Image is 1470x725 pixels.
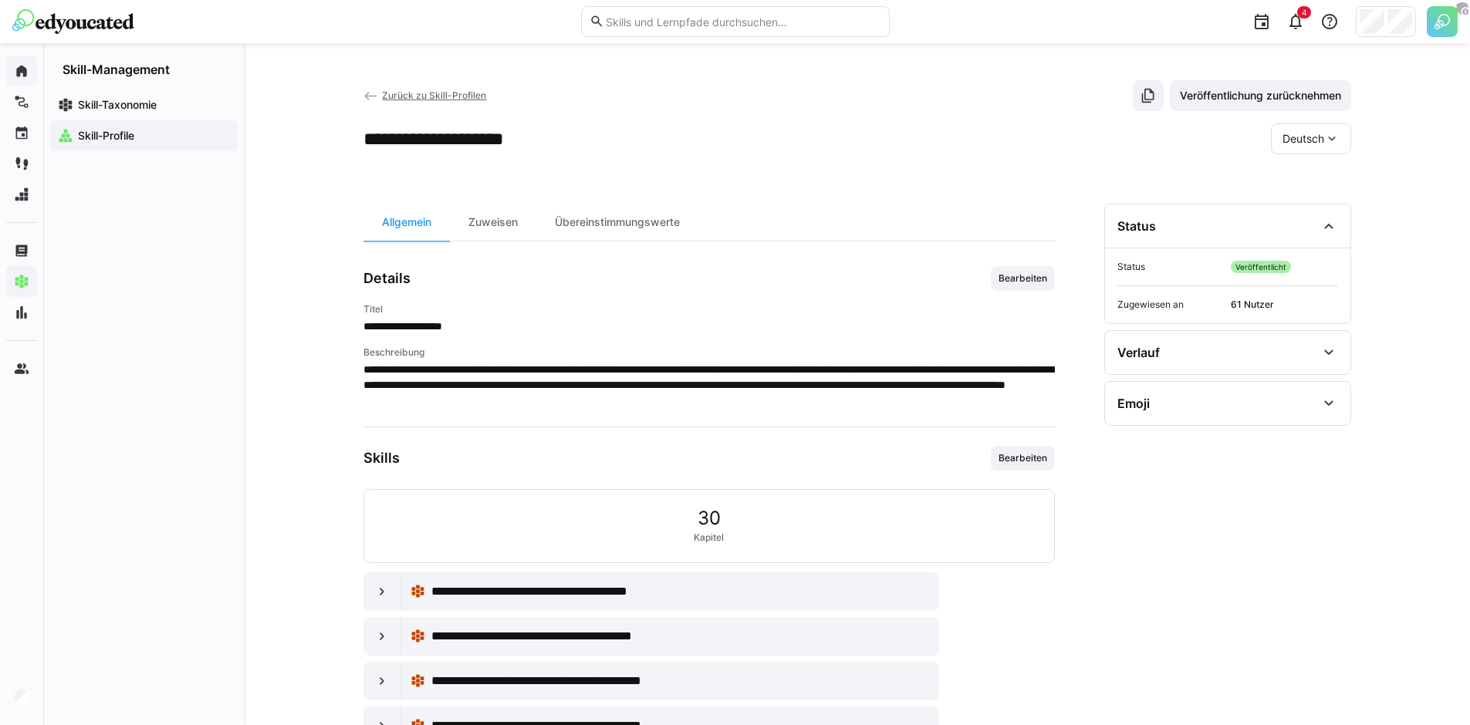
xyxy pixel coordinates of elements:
span: Deutsch [1282,131,1324,147]
span: Bearbeiten [997,272,1049,285]
div: Verlauf [1117,345,1160,360]
span: 30 [698,508,721,528]
input: Skills und Lernpfade durchsuchen… [604,15,880,29]
div: Zuweisen [450,204,536,241]
span: Zurück zu Skill-Profilen [382,89,486,101]
button: Bearbeiten [991,266,1055,291]
h4: Beschreibung [363,346,1055,359]
h4: Titel [363,303,1055,315]
div: Übereinstimmungswerte [536,204,698,241]
div: Emoji [1117,396,1150,411]
span: 4 [1302,8,1306,17]
span: Veröffentlicht [1231,261,1291,273]
span: Bearbeiten [997,452,1049,464]
button: Veröffentlichung zurücknehmen [1170,80,1351,111]
span: Kapitel [694,531,724,544]
button: Bearbeiten [991,446,1055,470]
div: Allgemein [363,204,450,241]
h3: Skills [363,450,400,467]
span: 61 Nutzer [1231,298,1338,311]
span: Status [1117,261,1225,273]
span: Veröffentlichung zurücknehmen [1178,88,1343,103]
a: Zurück zu Skill-Profilen [363,89,487,101]
h3: Details [363,270,411,287]
span: Zugewiesen an [1117,298,1225,311]
div: Status [1117,218,1156,234]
